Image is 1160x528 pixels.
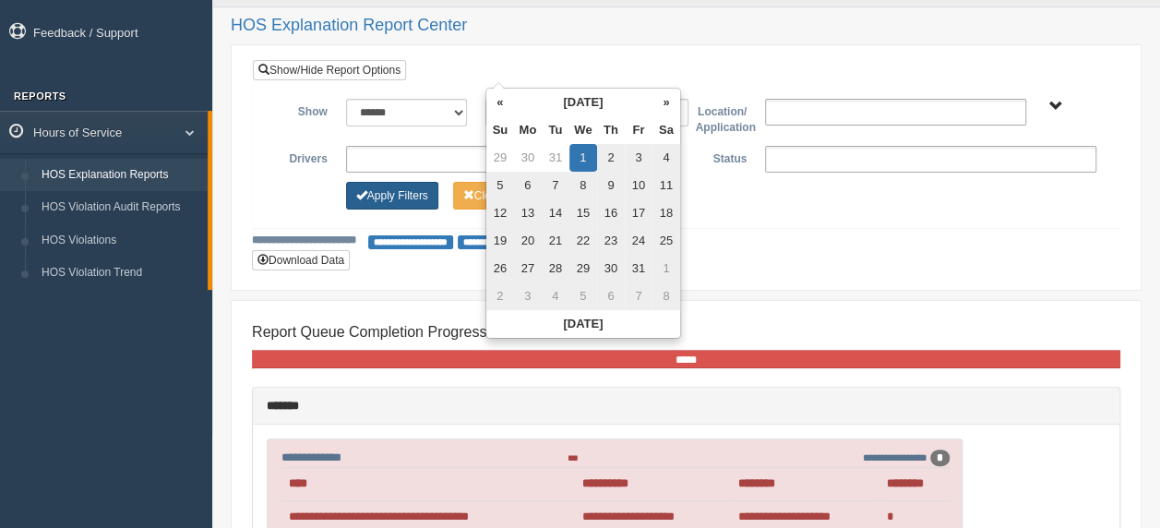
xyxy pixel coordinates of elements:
td: 23 [597,227,625,255]
td: 7 [542,172,569,199]
a: HOS Violation Audit Reports [33,191,208,224]
td: 25 [652,227,680,255]
h4: Report Queue Completion Progress: [252,324,1120,341]
td: 2 [486,282,514,310]
th: [DATE] [514,89,652,116]
td: 6 [597,282,625,310]
button: Change Filter Options [453,182,544,210]
td: 29 [569,255,597,282]
label: Status [686,146,756,168]
td: 9 [597,172,625,199]
td: 3 [514,282,542,310]
th: Tu [542,116,569,144]
td: 4 [542,282,569,310]
th: Sa [652,116,680,144]
td: 10 [625,172,652,199]
td: 6 [514,172,542,199]
td: 17 [625,199,652,227]
td: 26 [486,255,514,282]
td: 30 [597,255,625,282]
td: 1 [652,255,680,282]
th: » [652,89,680,116]
a: Show/Hide Report Options [253,60,406,80]
label: Show [267,99,337,121]
td: 22 [569,227,597,255]
td: 8 [569,172,597,199]
td: 24 [625,227,652,255]
td: 28 [542,255,569,282]
td: 8 [652,282,680,310]
td: 15 [569,199,597,227]
td: 14 [542,199,569,227]
td: 7 [625,282,652,310]
td: 1 [569,144,597,172]
td: 5 [486,172,514,199]
td: 12 [486,199,514,227]
td: 31 [625,255,652,282]
th: We [569,116,597,144]
td: 21 [542,227,569,255]
a: HOS Violation Trend [33,257,208,290]
th: Fr [625,116,652,144]
td: 19 [486,227,514,255]
th: « [486,89,514,116]
td: 20 [514,227,542,255]
button: Download Data [252,250,350,270]
td: 2 [597,144,625,172]
button: Change Filter Options [346,182,438,210]
a: HOS Violations [33,224,208,258]
th: Su [486,116,514,144]
label: Drivers [267,146,337,168]
td: 27 [514,255,542,282]
td: 30 [514,144,542,172]
a: HOS Explanation Reports [33,159,208,192]
td: 16 [597,199,625,227]
td: 13 [514,199,542,227]
td: 3 [625,144,652,172]
td: 5 [569,282,597,310]
th: [DATE] [486,310,680,338]
th: Mo [514,116,542,144]
td: 11 [652,172,680,199]
th: Th [597,116,625,144]
td: 18 [652,199,680,227]
td: 29 [486,144,514,172]
td: 31 [542,144,569,172]
td: 4 [652,144,680,172]
label: Location/ Application [686,99,756,137]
